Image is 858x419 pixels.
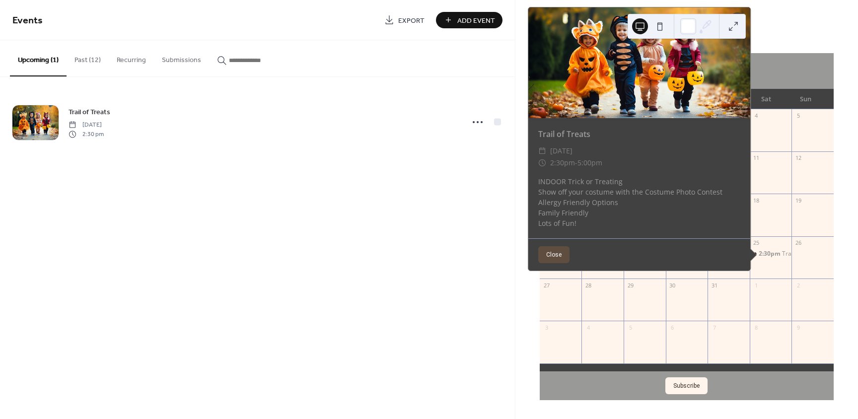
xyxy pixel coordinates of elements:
[577,157,602,169] span: 5:00pm
[12,11,43,30] span: Events
[528,176,750,228] div: INDOOR Trick or Treating Show off your costume with the Costume Photo Contest Allergy Friendly Op...
[794,197,802,204] div: 19
[69,121,104,130] span: [DATE]
[794,239,802,247] div: 26
[750,250,792,258] div: Trail of Treats
[627,324,634,331] div: 5
[377,12,432,28] a: Export
[69,106,110,118] a: Trail of Treats
[457,15,495,26] span: Add Event
[753,281,760,289] div: 1
[543,281,550,289] div: 27
[711,281,718,289] div: 31
[538,246,570,263] button: Close
[109,40,154,75] button: Recurring
[711,324,718,331] div: 7
[550,157,575,169] span: 2:30pm
[665,377,708,394] button: Subscribe
[794,112,802,120] div: 5
[575,157,577,169] span: -
[627,281,634,289] div: 29
[69,107,110,118] span: Trail of Treats
[398,15,425,26] span: Export
[794,324,802,331] div: 9
[669,324,676,331] div: 6
[69,130,104,139] span: 2:30 pm
[584,324,592,331] div: 4
[753,324,760,331] div: 8
[746,89,786,109] div: Sat
[10,40,67,76] button: Upcoming (1)
[154,40,209,75] button: Submissions
[669,281,676,289] div: 30
[550,145,572,157] span: [DATE]
[794,154,802,162] div: 12
[794,281,802,289] div: 2
[538,145,546,157] div: ​
[584,281,592,289] div: 28
[528,128,750,140] div: Trail of Treats
[436,12,502,28] button: Add Event
[67,40,109,75] button: Past (12)
[759,250,782,258] span: 2:30pm
[543,324,550,331] div: 3
[538,157,546,169] div: ​
[786,89,826,109] div: Sun
[782,250,821,258] div: Trail of Treats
